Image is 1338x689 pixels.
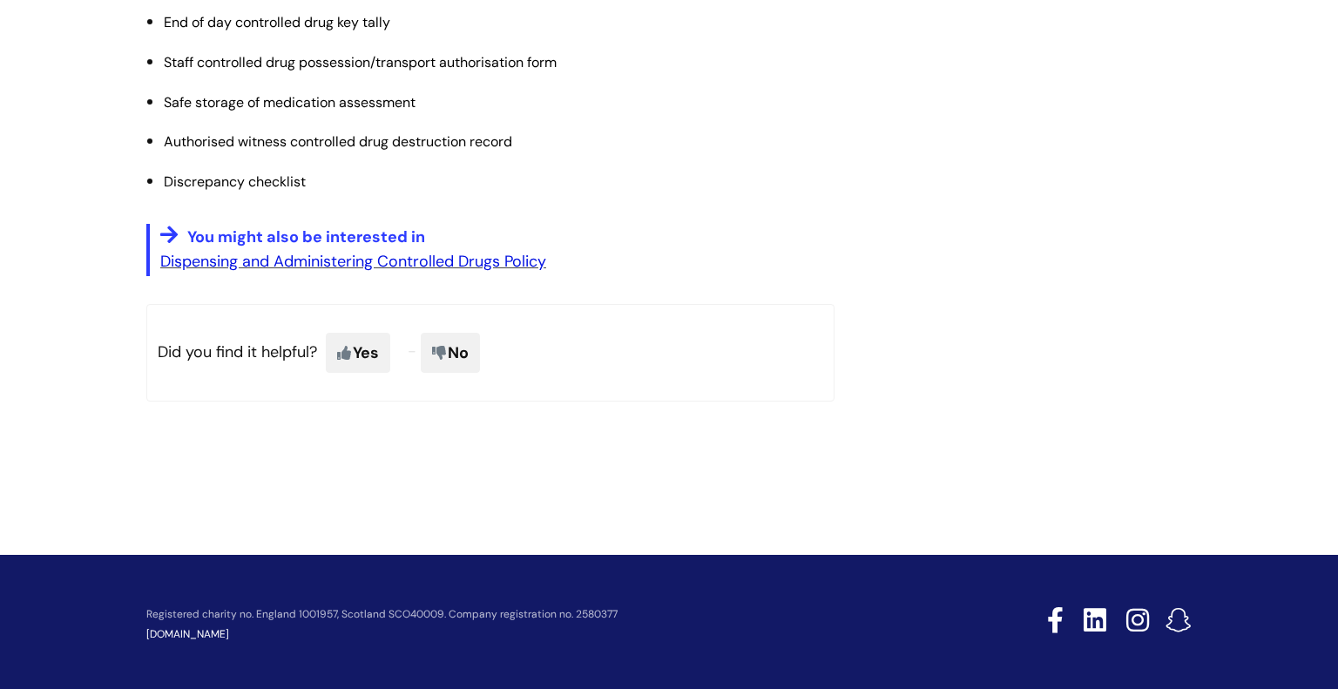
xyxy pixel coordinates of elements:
[160,251,546,272] a: Dispensing and Administering Controlled Drugs Policy
[421,333,480,373] span: No
[164,172,306,191] span: Discrepancy checklist
[164,132,512,151] span: Authorised witness controlled drug destruction record
[326,333,390,373] span: Yes
[164,53,557,71] span: Staff controlled drug possession/transport authorisation form
[146,609,923,620] p: Registered charity no. England 1001957, Scotland SCO40009. Company registration no. 2580377
[164,13,390,31] span: End of day controlled drug key tally
[146,304,835,402] p: Did you find it helpful?
[187,226,425,247] span: You might also be interested in
[146,627,229,641] a: [DOMAIN_NAME]
[164,93,416,111] span: Safe storage of medication assessment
